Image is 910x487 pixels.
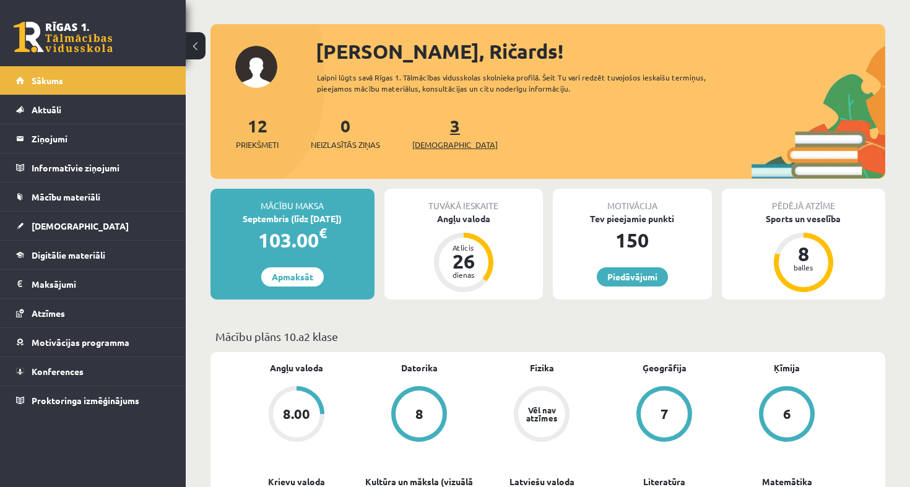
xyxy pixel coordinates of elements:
a: Angļu valoda Atlicis 26 dienas [384,212,544,294]
span: Motivācijas programma [32,337,129,348]
a: Mācību materiāli [16,183,170,211]
div: Tuvākā ieskaite [384,189,544,212]
span: Proktoringa izmēģinājums [32,395,139,406]
a: Proktoringa izmēģinājums [16,386,170,415]
span: Konferences [32,366,84,377]
a: Vēl nav atzīmes [480,386,603,444]
div: 150 [553,225,712,255]
div: Vēl nav atzīmes [524,406,559,422]
span: Aktuāli [32,104,61,115]
a: Informatīvie ziņojumi [16,153,170,182]
a: Piedāvājumi [597,267,668,287]
a: Fizika [530,361,554,374]
a: 7 [603,386,726,444]
a: Sports un veselība 8 balles [722,212,886,294]
span: [DEMOGRAPHIC_DATA] [32,220,129,231]
span: Atzīmes [32,308,65,319]
div: 8 [785,244,822,264]
a: [DEMOGRAPHIC_DATA] [16,212,170,240]
span: [DEMOGRAPHIC_DATA] [412,139,498,151]
div: 7 [661,407,669,421]
a: 8.00 [235,386,358,444]
div: Sports un veselība [722,212,886,225]
div: Pēdējā atzīme [722,189,886,212]
a: Ķīmija [774,361,800,374]
a: Sākums [16,66,170,95]
a: Datorika [401,361,438,374]
div: balles [785,264,822,271]
a: 12Priekšmeti [236,114,279,151]
a: Digitālie materiāli [16,241,170,269]
a: 3[DEMOGRAPHIC_DATA] [412,114,498,151]
div: [PERSON_NAME], Ričards! [316,37,885,66]
a: Aktuāli [16,95,170,124]
span: Mācību materiāli [32,191,100,202]
legend: Informatīvie ziņojumi [32,153,170,182]
a: Konferences [16,357,170,386]
div: Laipni lūgts savā Rīgas 1. Tālmācības vidusskolas skolnieka profilā. Šeit Tu vari redzēt tuvojošo... [317,72,722,94]
a: Angļu valoda [270,361,323,374]
div: Septembris (līdz [DATE]) [210,212,375,225]
div: 8.00 [283,407,310,421]
div: Angļu valoda [384,212,544,225]
a: 0Neizlasītās ziņas [311,114,380,151]
a: Motivācijas programma [16,328,170,356]
span: Neizlasītās ziņas [311,139,380,151]
span: € [319,224,327,242]
span: Sākums [32,75,63,86]
div: 103.00 [210,225,375,255]
a: Rīgas 1. Tālmācības vidusskola [14,22,113,53]
a: 6 [726,386,848,444]
a: Apmaksāt [261,267,324,287]
a: Atzīmes [16,299,170,327]
legend: Ziņojumi [32,124,170,153]
div: dienas [445,271,482,278]
div: Mācību maksa [210,189,375,212]
a: Ziņojumi [16,124,170,153]
div: Motivācija [553,189,712,212]
legend: Maksājumi [32,270,170,298]
span: Digitālie materiāli [32,249,105,261]
span: Priekšmeti [236,139,279,151]
div: 6 [783,407,791,421]
a: 8 [358,386,480,444]
a: Maksājumi [16,270,170,298]
div: 8 [415,407,423,421]
div: Tev pieejamie punkti [553,212,712,225]
p: Mācību plāns 10.a2 klase [215,328,880,345]
div: Atlicis [445,244,482,251]
div: 26 [445,251,482,271]
a: Ģeogrāfija [643,361,687,374]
